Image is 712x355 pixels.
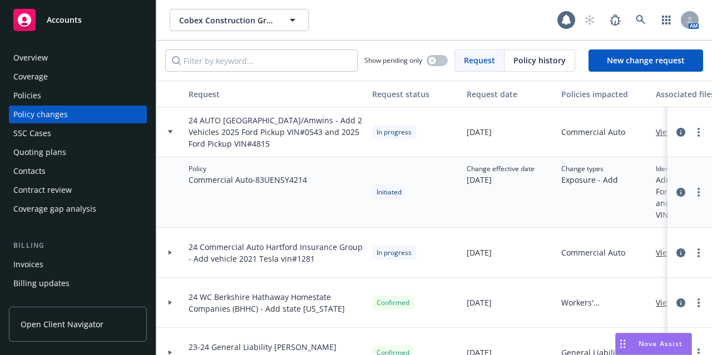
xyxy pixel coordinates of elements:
[156,157,184,228] div: Toggle Row Expanded
[189,291,363,314] span: 24 WC Berkshire Hathaway Homestate Companies (BHHC) - Add state [US_STATE]
[9,293,147,311] a: Account charges
[13,49,48,67] div: Overview
[368,81,462,107] button: Request status
[674,246,688,259] a: circleInformation
[372,88,458,100] div: Request status
[616,333,630,354] div: Drag to move
[561,164,618,174] span: Change types
[9,274,147,292] a: Billing updates
[467,88,552,100] div: Request date
[467,174,535,186] span: [DATE]
[692,296,705,309] a: more
[9,240,147,251] div: Billing
[13,143,66,161] div: Quoting plans
[364,56,422,65] span: Show pending only
[557,81,651,107] button: Policies impacted
[377,187,402,197] span: Initiated
[9,162,147,180] a: Contacts
[170,9,309,31] button: Cobex Construction Group
[189,241,363,264] span: 24 Commercial Auto Hartford Insurance Group - Add vehicle 2021 Tesla vin#1281
[9,49,147,67] a: Overview
[561,126,625,138] span: Commercial Auto
[9,4,147,36] a: Accounts
[189,174,307,186] span: Commercial Auto - 83UENSY4214
[692,186,705,199] a: more
[9,256,147,273] a: Invoices
[13,87,41,104] div: Policies
[467,297,492,308] span: [DATE]
[377,127,412,137] span: In progress
[513,54,566,66] span: Policy history
[13,162,46,180] div: Contacts
[692,126,705,139] a: more
[13,256,43,273] div: Invoices
[656,297,699,308] a: View files
[656,247,699,258] a: View files
[578,9,601,31] a: Start snowing
[9,200,147,218] a: Coverage gap analysis
[464,54,495,66] span: Request
[156,107,184,157] div: Toggle Row Expanded
[189,88,363,100] div: Request
[561,297,647,308] span: Workers' Compensation
[561,174,618,186] span: Exposure - Add
[674,296,688,309] a: circleInformation
[656,126,699,138] a: View files
[13,200,96,218] div: Coverage gap analysis
[655,9,678,31] a: Switch app
[604,9,626,31] a: Report a Bug
[156,228,184,278] div: Toggle Row Expanded
[607,55,685,66] span: New change request
[13,68,48,86] div: Coverage
[467,164,535,174] span: Change effective date
[630,9,652,31] a: Search
[21,318,103,330] span: Open Client Navigator
[561,247,625,258] span: Commercial Auto
[561,88,647,100] div: Policies impacted
[674,186,688,199] a: circleInformation
[467,126,492,138] span: [DATE]
[13,274,70,292] div: Billing updates
[674,126,688,139] a: circleInformation
[13,181,72,199] div: Contract review
[615,333,692,355] button: Nova Assist
[462,81,557,107] button: Request date
[467,247,492,258] span: [DATE]
[13,106,68,123] div: Policy changes
[589,49,703,72] a: New change request
[184,81,368,107] button: Request
[9,68,147,86] a: Coverage
[165,49,358,72] input: Filter by keyword...
[189,164,307,174] span: Policy
[377,248,412,258] span: In progress
[9,87,147,104] a: Policies
[13,293,75,311] div: Account charges
[9,143,147,161] a: Quoting plans
[47,16,82,24] span: Accounts
[692,246,705,259] a: more
[377,298,409,308] span: Confirmed
[156,278,184,328] div: Toggle Row Expanded
[189,114,363,149] span: 24 AUTO [GEOGRAPHIC_DATA]/Amwins - Add 2 Vehicles 2025 Ford Pickup VIN#0543 and 2025 Ford Pickup ...
[9,181,147,199] a: Contract review
[179,14,275,26] span: Cobex Construction Group
[9,106,147,123] a: Policy changes
[639,339,683,348] span: Nova Assist
[9,124,147,142] a: SSC Cases
[13,124,51,142] div: SSC Cases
